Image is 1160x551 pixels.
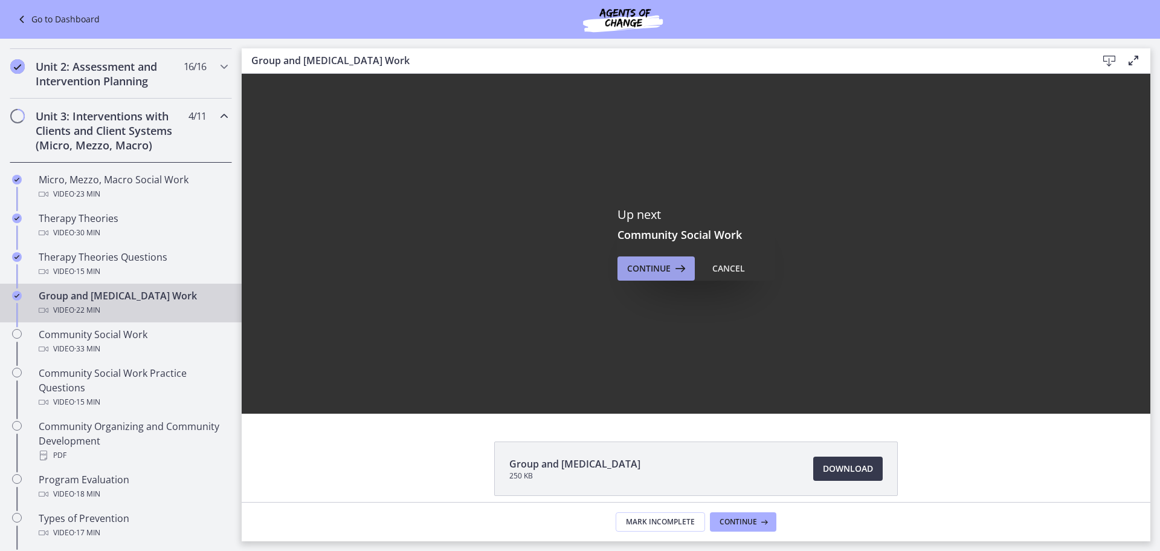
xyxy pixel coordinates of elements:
[39,211,227,240] div: Therapy Theories
[74,342,100,356] span: · 33 min
[509,471,640,481] span: 250 KB
[813,457,883,481] a: Download
[39,226,227,240] div: Video
[617,207,775,223] p: Up next
[188,109,206,123] span: 4 / 11
[39,395,227,409] div: Video
[710,512,776,532] button: Continue
[720,517,757,527] span: Continue
[12,291,22,301] i: Completed
[617,227,775,242] h3: Community Social Work
[74,187,100,201] span: · 23 min
[627,261,671,276] span: Continue
[10,59,25,74] i: Completed
[39,472,227,501] div: Program Evaluation
[39,289,227,318] div: Group and [MEDICAL_DATA] Work
[39,264,227,279] div: Video
[39,303,227,318] div: Video
[550,5,695,34] img: Agents of Change
[36,59,183,88] h2: Unit 2: Assessment and Intervention Planning
[39,342,227,356] div: Video
[12,175,22,184] i: Completed
[39,487,227,501] div: Video
[39,448,227,463] div: PDF
[39,366,227,409] div: Community Social Work Practice Questions
[74,226,100,240] span: · 30 min
[39,419,227,463] div: Community Organizing and Community Development
[251,53,1078,68] h3: Group and [MEDICAL_DATA] Work
[39,172,227,201] div: Micro, Mezzo, Macro Social Work
[14,12,100,27] a: Go to Dashboard
[509,457,640,471] span: Group and [MEDICAL_DATA]
[39,250,227,279] div: Therapy Theories Questions
[74,487,100,501] span: · 18 min
[703,256,755,281] button: Cancel
[39,327,227,356] div: Community Social Work
[39,511,227,540] div: Types of Prevention
[616,512,705,532] button: Mark Incomplete
[823,461,873,476] span: Download
[626,517,695,527] span: Mark Incomplete
[74,264,100,279] span: · 15 min
[36,109,183,152] h2: Unit 3: Interventions with Clients and Client Systems (Micro, Mezzo, Macro)
[74,395,100,409] span: · 15 min
[184,59,206,74] span: 16 / 16
[39,187,227,201] div: Video
[74,303,100,318] span: · 22 min
[12,252,22,262] i: Completed
[74,526,100,540] span: · 17 min
[617,256,695,281] button: Continue
[712,261,745,276] div: Cancel
[39,526,227,540] div: Video
[12,214,22,223] i: Completed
